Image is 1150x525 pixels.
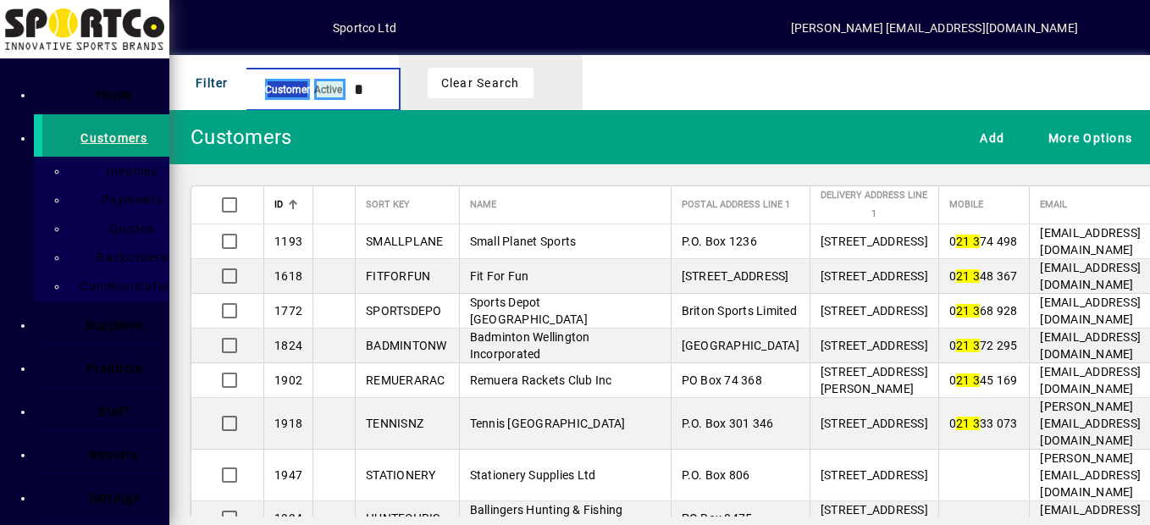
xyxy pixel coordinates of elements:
span: ID [274,196,283,214]
span: Home [97,88,132,102]
span: Stationery Supplies Ltd [470,468,596,482]
div: ID [274,196,302,214]
div: Email [1040,196,1141,214]
span: Active [314,84,342,96]
em: 21 3 [956,304,980,318]
span: Sports Depot [GEOGRAPHIC_DATA] [470,296,588,326]
button: Add [967,122,1009,152]
a: Reports [42,431,169,473]
span: Postal Address Line 1 [682,196,790,214]
span: 0 74 498 [949,235,1018,248]
button: Clear [428,68,534,98]
span: Remuera Rackets Club Inc [470,373,612,387]
em: 21 3 [956,339,980,352]
em: 21 3 [956,373,980,387]
span: [STREET_ADDRESS] [682,269,789,283]
a: Communications [76,272,169,301]
button: Clear [542,63,583,103]
span: 1193 [274,235,302,248]
span: 0 33 073 [949,417,1018,430]
span: Customers [80,131,147,145]
span: FITFORFUN [366,269,430,283]
span: Mobile [949,196,983,214]
span: [EMAIL_ADDRESS][DOMAIN_NAME] [1040,330,1141,361]
a: Customers [34,114,169,157]
a: Invoices [76,157,169,185]
button: Add [224,13,279,43]
span: [STREET_ADDRESS] [821,304,928,318]
div: Sportco Ltd [333,14,396,41]
span: [GEOGRAPHIC_DATA] [682,339,799,352]
span: [EMAIL_ADDRESS][DOMAIN_NAME] [1040,296,1141,326]
span: Sort Key [366,196,410,214]
span: 1918 [274,417,302,430]
span: Payments [91,193,163,207]
a: Quotes [76,214,169,243]
span: HUNTFCHRIS [366,511,440,525]
span: 1618 [274,269,302,283]
span: P.O. Box 806 [682,468,750,482]
span: BADMINTONW [366,339,447,352]
span: Delivery Address Line 1 [821,186,928,224]
span: 0 72 295 [949,339,1018,352]
span: 1994 [274,511,302,525]
a: Settings [42,474,169,517]
div: Mobile [949,196,1020,214]
span: P.O. Box 1236 [682,235,757,248]
a: Backorders [76,243,169,272]
span: [STREET_ADDRESS] [821,339,928,352]
a: Products [42,345,169,387]
span: STATIONERY [366,468,436,482]
span: Quotes [100,222,155,235]
span: Settings [89,491,141,505]
span: [STREET_ADDRESS] [821,235,928,248]
span: Add [971,124,1004,152]
span: Email [1040,196,1067,214]
span: [PERSON_NAME][EMAIL_ADDRESS][DOMAIN_NAME] [1040,400,1141,447]
a: Staff [42,388,169,430]
a: Payments [76,185,169,214]
span: REMUERARAC [366,373,445,387]
span: Invoices [97,164,158,178]
span: Backorders [86,251,168,264]
span: Staff [98,405,130,418]
span: PO Box 8475 [682,511,753,525]
span: Products [86,362,143,375]
a: Home [42,71,169,113]
span: Briton Sports Limited [682,304,797,318]
span: [STREET_ADDRESS] [821,417,928,430]
span: 0 68 928 [949,304,1018,318]
button: Profile [279,13,333,43]
span: Small Planet Sports [470,235,577,248]
span: 1902 [274,373,302,387]
em: 21 3 [956,269,980,283]
div: Customers [182,124,291,151]
span: Filter [187,69,229,97]
span: Badminton Wellington Incorporated [470,330,590,361]
span: PO Box 74 368 [682,373,762,387]
span: [STREET_ADDRESS][PERSON_NAME] [821,365,928,395]
span: 0 48 367 [949,269,1018,283]
span: [EMAIL_ADDRESS][DOMAIN_NAME] [1040,261,1141,291]
span: 1772 [274,304,302,318]
span: Suppliers [86,318,143,332]
a: Knowledge Base [1095,3,1129,58]
span: [PERSON_NAME][EMAIL_ADDRESS][DOMAIN_NAME] [1040,451,1141,499]
em: 21 3 [956,235,980,248]
span: [STREET_ADDRESS] [821,468,928,482]
mat-chip: Activation Status: Active [314,79,346,100]
em: 21 3 [956,417,980,430]
span: 1947 [274,468,302,482]
span: [STREET_ADDRESS] [821,269,928,283]
span: More Options [1040,124,1132,152]
span: Customer [265,80,310,100]
span: 0 45 169 [949,373,1018,387]
span: P.O. Box 301 346 [682,417,774,430]
span: Communications [69,279,185,293]
span: SPORTSDEPO [366,304,442,318]
span: SMALLPLANE [366,235,444,248]
span: [EMAIL_ADDRESS][DOMAIN_NAME] [1040,226,1141,257]
div: Name [470,196,661,214]
button: More Options [1036,122,1136,152]
span: Fit For Fun [470,269,529,283]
